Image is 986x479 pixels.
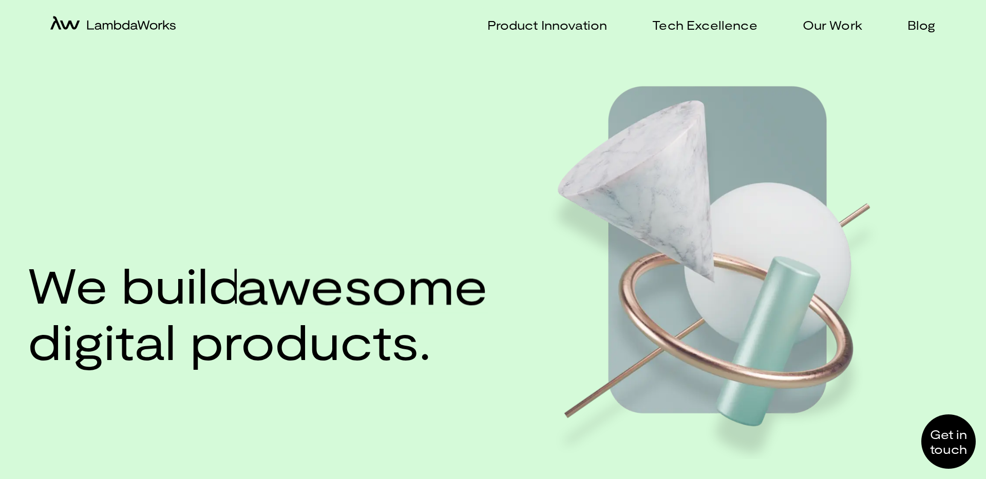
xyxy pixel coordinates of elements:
a: Tech Excellence [640,17,757,32]
a: Product Innovation [475,17,607,32]
img: Hero image web [547,67,897,459]
a: Blog [895,17,936,32]
a: Our Work [790,17,862,32]
p: Tech Excellence [652,17,757,32]
a: home-icon [50,16,176,34]
p: Product Innovation [487,17,607,32]
p: Our Work [803,17,862,32]
p: Blog [907,17,936,32]
h1: We build digital products. [28,256,482,368]
span: awesome [237,255,488,314]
